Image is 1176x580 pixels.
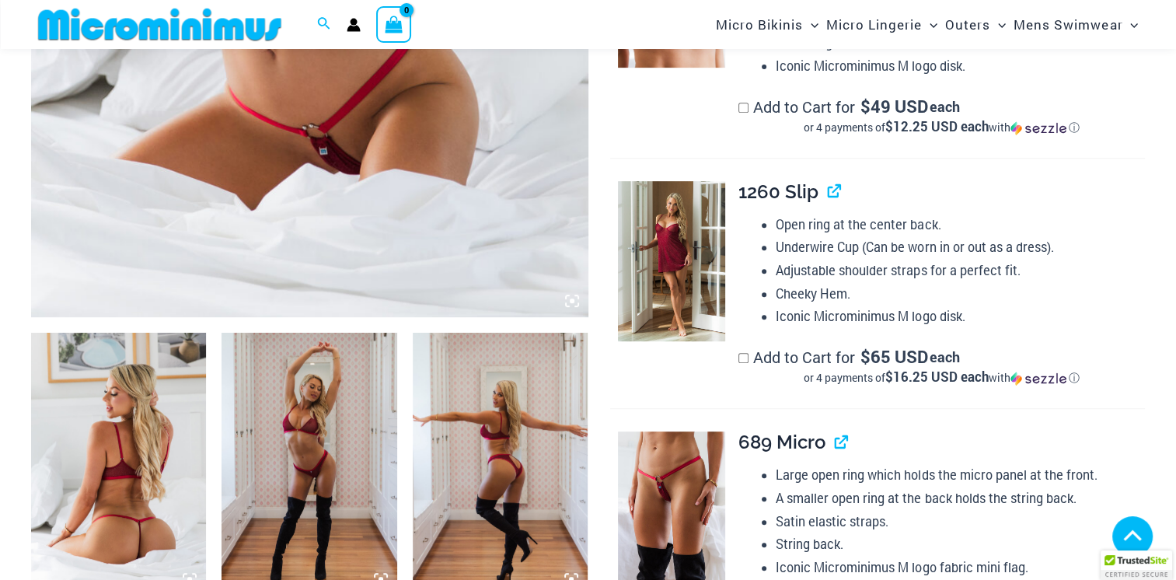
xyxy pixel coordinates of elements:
[738,347,1145,386] label: Add to Cart for
[885,368,989,386] span: $16.25 USD each
[776,510,1145,533] li: Satin elastic straps.
[885,117,989,135] span: $12.25 USD each
[738,180,818,203] span: 1260 Slip
[1010,5,1142,44] a: Mens SwimwearMenu ToggleMenu Toggle
[776,487,1145,510] li: A smaller open ring at the back holds the string back.
[826,5,922,44] span: Micro Lingerie
[32,7,288,42] img: MM SHOP LOGO FLAT
[922,5,937,44] span: Menu Toggle
[1010,372,1066,386] img: Sezzle
[941,5,1010,44] a: OutersMenu ToggleMenu Toggle
[1014,5,1122,44] span: Mens Swimwear
[738,96,1145,135] label: Add to Cart for
[822,5,941,44] a: Micro LingerieMenu ToggleMenu Toggle
[860,345,871,368] span: $
[738,431,825,453] span: 689 Micro
[860,95,871,117] span: $
[317,15,331,35] a: Search icon link
[776,213,1145,236] li: Open ring at the center back.
[776,259,1145,282] li: Adjustable shoulder straps for a perfect fit.
[803,5,818,44] span: Menu Toggle
[1122,5,1138,44] span: Menu Toggle
[776,282,1145,306] li: Cheeky Hem.
[618,181,725,341] img: Guilty Pleasures Red 1260 Slip
[860,349,928,365] span: 65 USD
[738,370,1145,386] div: or 4 payments of with
[776,533,1145,556] li: String back.
[738,120,1145,135] div: or 4 payments of$12.25 USD eachwithSezzle Click to learn more about Sezzle
[1101,550,1172,580] div: TrustedSite Certified
[376,6,412,42] a: View Shopping Cart, empty
[738,370,1145,386] div: or 4 payments of$16.25 USD eachwithSezzle Click to learn more about Sezzle
[776,236,1145,259] li: Underwire Cup (Can be worn in or out as a dress).
[738,103,749,113] input: Add to Cart for$49 USD eachor 4 payments of$12.25 USD eachwithSezzle Click to learn more about Se...
[776,556,1145,579] li: Iconic Microminimus M logo fabric mini flag.
[347,18,361,32] a: Account icon link
[712,5,822,44] a: Micro BikinisMenu ToggleMenu Toggle
[710,2,1145,47] nav: Site Navigation
[945,5,990,44] span: Outers
[738,353,749,363] input: Add to Cart for$65 USD eachor 4 payments of$16.25 USD eachwithSezzle Click to learn more about Se...
[738,120,1145,135] div: or 4 payments of with
[929,349,959,365] span: each
[1010,121,1066,135] img: Sezzle
[776,305,1145,328] li: Iconic Microminimus M logo disk.
[776,463,1145,487] li: Large open ring which holds the micro panel at the front.
[990,5,1006,44] span: Menu Toggle
[776,54,1145,78] li: Iconic Microminimus M logo disk.
[929,99,959,114] span: each
[860,99,928,114] span: 49 USD
[716,5,803,44] span: Micro Bikinis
